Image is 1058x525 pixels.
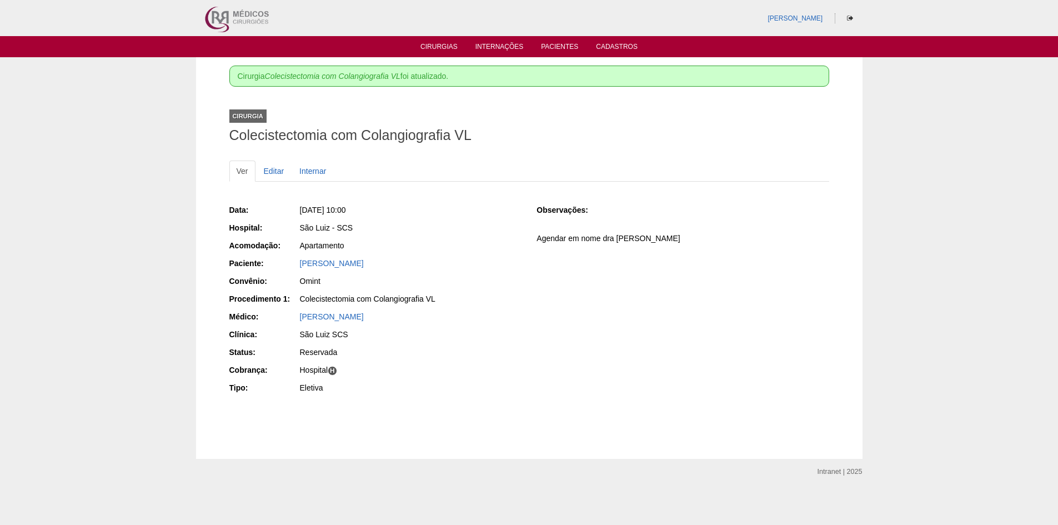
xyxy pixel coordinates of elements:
[420,43,458,54] a: Cirurgias
[300,206,346,214] span: [DATE] 10:00
[300,240,522,251] div: Apartamento
[229,382,299,393] div: Tipo:
[536,204,606,216] div: Observações:
[229,329,299,340] div: Clínica:
[292,161,333,182] a: Internar
[300,364,522,376] div: Hospital
[265,72,400,81] em: Colecistectomia com Colangiografia VL
[300,276,522,287] div: Omint
[300,347,522,358] div: Reservada
[229,66,829,87] div: Cirurgia foi atualizado.
[300,312,364,321] a: [PERSON_NAME]
[300,222,522,233] div: São Luiz - SCS
[328,366,337,376] span: H
[768,14,823,22] a: [PERSON_NAME]
[229,276,299,287] div: Convênio:
[541,43,578,54] a: Pacientes
[229,311,299,322] div: Médico:
[257,161,292,182] a: Editar
[229,240,299,251] div: Acomodação:
[847,15,853,22] i: Sair
[300,293,522,304] div: Colecistectomia com Colangiografia VL
[229,222,299,233] div: Hospital:
[300,382,522,393] div: Eletiva
[229,293,299,304] div: Procedimento 1:
[229,258,299,269] div: Paciente:
[229,128,829,142] h1: Colecistectomia com Colangiografia VL
[818,466,863,477] div: Intranet | 2025
[229,109,267,123] div: Cirurgia
[300,259,364,268] a: [PERSON_NAME]
[229,161,255,182] a: Ver
[596,43,638,54] a: Cadastros
[229,347,299,358] div: Status:
[536,233,829,244] p: Agendar em nome dra [PERSON_NAME]
[300,329,522,340] div: São Luiz SCS
[229,364,299,376] div: Cobrança:
[229,204,299,216] div: Data:
[475,43,524,54] a: Internações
